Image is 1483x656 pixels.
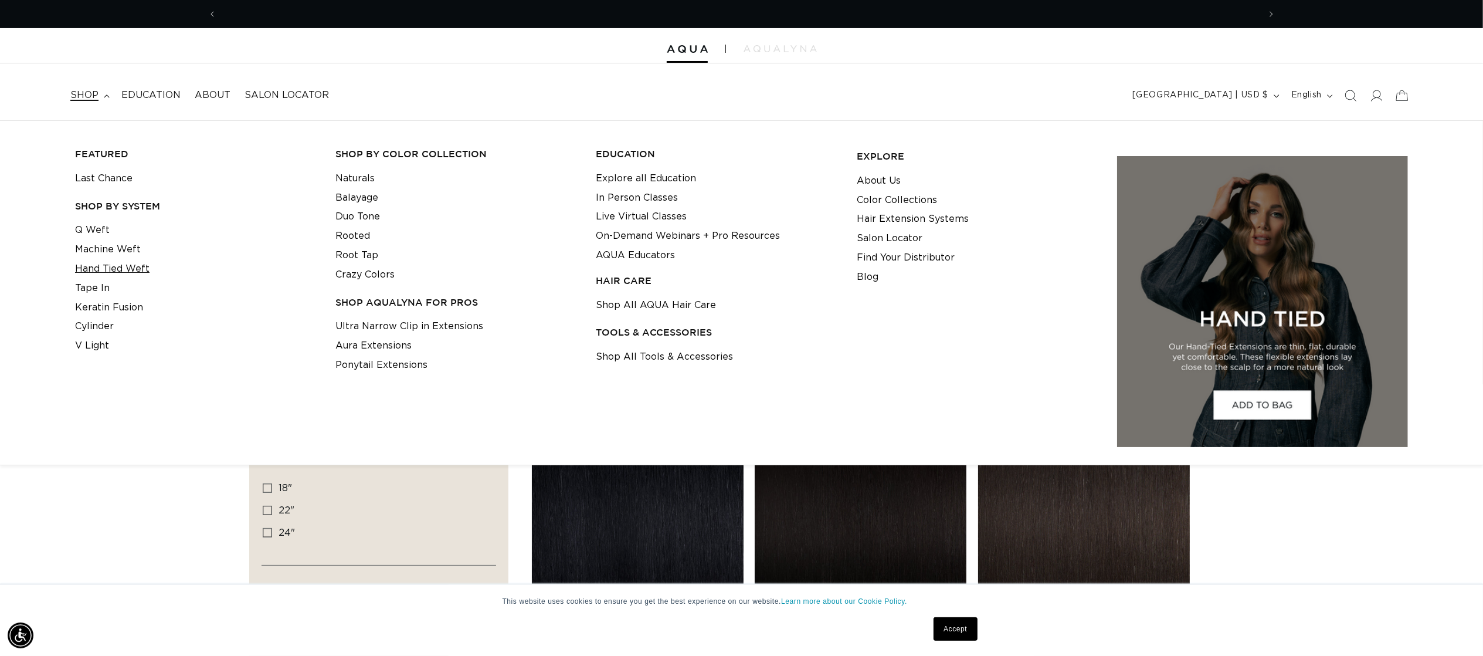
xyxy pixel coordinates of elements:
a: Q Weft [75,221,110,240]
a: Find Your Distributor [857,248,955,268]
a: Aura Extensions [335,336,412,356]
h3: Shop by Color Collection [335,148,578,160]
a: Last Chance [75,169,133,188]
summary: Availability (0 selected) [262,566,496,608]
span: English [1291,89,1322,102]
a: In Person Classes [596,188,678,208]
a: Ultra Narrow Clip in Extensions [335,317,483,336]
a: Ponytail Extensions [335,356,427,375]
summary: shop [63,82,114,109]
a: About [188,82,237,109]
a: Learn more about our Cookie Policy. [781,597,907,606]
a: Color Collections [857,191,937,210]
h3: TOOLS & ACCESSORIES [596,326,839,339]
a: About Us [857,171,901,191]
h3: EXPLORE [857,150,1099,163]
span: Salon Locator [245,89,329,102]
a: On-Demand Webinars + Pro Resources [596,226,780,246]
img: Aqua Hair Extensions [667,45,708,53]
button: English [1284,84,1338,107]
a: AQUA Educators [596,246,676,265]
a: Salon Locator [857,229,922,248]
a: Blog [857,268,878,287]
a: Accept [934,617,977,641]
a: Tape In [75,279,110,298]
h3: Shop AquaLyna for Pros [335,296,578,309]
a: Salon Locator [237,82,336,109]
h3: EDUCATION [596,148,839,160]
a: Machine Weft [75,240,141,259]
span: 24" [279,528,296,537]
a: Root Tap [335,246,378,265]
a: Live Virtual Classes [596,207,687,226]
a: Balayage [335,188,378,208]
img: aqualyna.com [744,45,817,52]
summary: Search [1338,83,1363,109]
a: Duo Tone [335,207,380,226]
h3: SHOP BY SYSTEM [75,200,317,212]
a: Explore all Education [596,169,697,188]
a: Shop All AQUA Hair Care [596,296,717,315]
a: Hair Extension Systems [857,209,969,229]
h3: FEATURED [75,148,317,160]
div: Accessibility Menu [8,623,33,648]
a: Cylinder [75,317,114,336]
button: Next announcement [1258,3,1284,25]
button: [GEOGRAPHIC_DATA] | USD $ [1125,84,1284,107]
a: Crazy Colors [335,265,395,285]
span: About [195,89,230,102]
a: V Light [75,336,109,356]
span: Education [121,89,181,102]
a: Hand Tied Weft [75,259,150,279]
iframe: Chat Widget [1424,600,1483,656]
span: 18" [279,483,293,493]
a: Naturals [335,169,375,188]
span: [GEOGRAPHIC_DATA] | USD $ [1132,89,1268,102]
a: Keratin Fusion [75,298,143,317]
a: Rooted [335,226,370,246]
span: 22" [279,506,295,515]
span: shop [70,89,99,102]
a: Shop All Tools & Accessories [596,347,734,367]
h3: HAIR CARE [596,275,839,287]
a: Education [114,82,188,109]
button: Previous announcement [199,3,225,25]
p: This website uses cookies to ensure you get the best experience on our website. [503,596,981,607]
